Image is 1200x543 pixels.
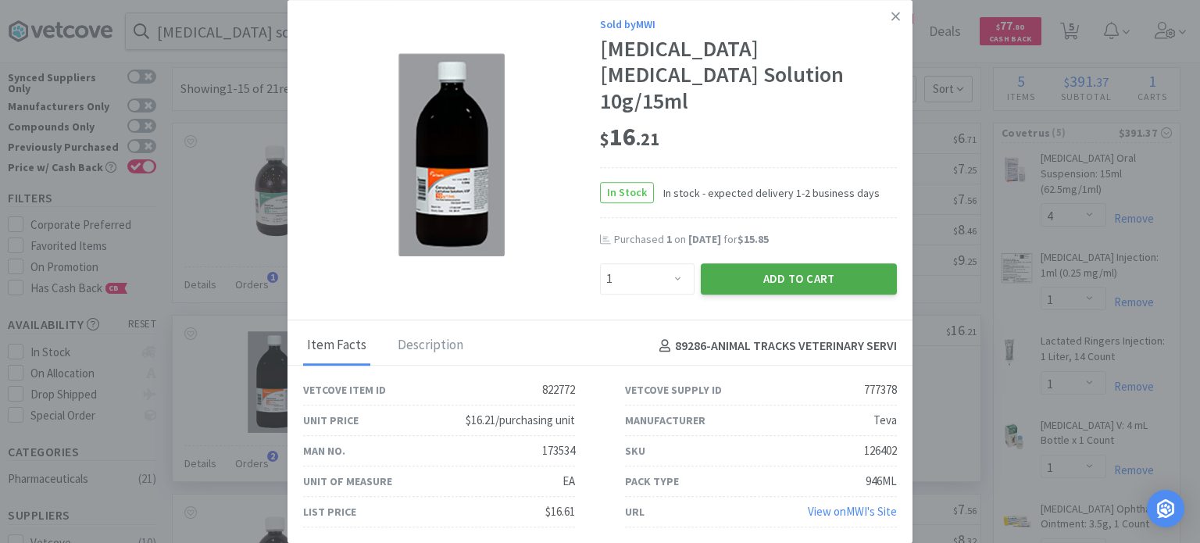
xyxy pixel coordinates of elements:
[654,184,880,202] span: In stock - expected delivery 1-2 business days
[636,128,659,150] span: . 21
[303,442,345,459] div: Man No.
[394,327,467,366] div: Description
[666,232,672,246] span: 1
[701,263,897,295] button: Add to Cart
[600,16,897,33] div: Sold by MWI
[688,232,721,246] span: [DATE]
[542,441,575,460] div: 173534
[653,336,897,356] h4: 89286 - ANIMAL TRACKS VETERINARY SERVI
[398,53,505,256] img: 2dd8ef37f4ad4d95a08e1ca6ecc85a50_777378.png
[625,412,705,429] div: Manufacturer
[625,442,645,459] div: SKU
[625,381,722,398] div: Vetcove Supply ID
[562,472,575,491] div: EA
[873,411,897,430] div: Teva
[808,504,897,519] a: View onMWI's Site
[614,232,897,248] div: Purchased on for
[864,441,897,460] div: 126402
[542,380,575,399] div: 822772
[625,503,645,520] div: URL
[303,412,359,429] div: Unit Price
[303,381,386,398] div: Vetcove Item ID
[303,327,370,366] div: Item Facts
[545,502,575,521] div: $16.61
[625,473,679,490] div: Pack Type
[601,183,653,202] span: In Stock
[866,472,897,491] div: 946ML
[600,121,659,152] span: 16
[737,232,769,246] span: $15.85
[303,503,356,520] div: List Price
[864,380,897,399] div: 777378
[466,411,575,430] div: $16.21/purchasing unit
[303,473,392,490] div: Unit of Measure
[600,36,897,115] div: [MEDICAL_DATA] [MEDICAL_DATA] Solution 10g/15ml
[1147,490,1184,527] div: Open Intercom Messenger
[600,128,609,150] span: $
